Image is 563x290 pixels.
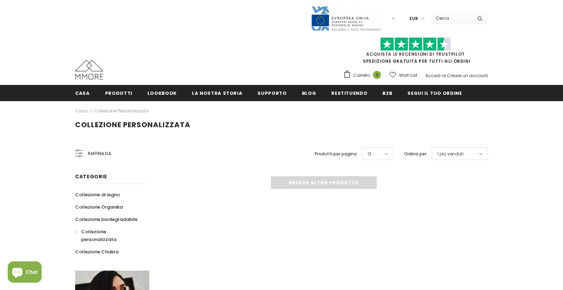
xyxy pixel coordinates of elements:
[380,37,451,51] img: Fidati di Pilot Stars
[192,85,242,101] a: La nostra storia
[75,226,141,246] a: Collezione personalizzata
[425,73,441,79] a: Accedi
[382,85,392,101] a: B2B
[353,72,370,79] span: Carrello
[373,71,381,79] span: 0
[81,228,116,243] span: Collezione personalizzata
[75,189,120,201] a: Collezione di legno
[75,213,138,226] a: Collezione biodegradabile
[6,261,44,284] inbox-online-store-chat: Shopify online store chat
[302,90,316,97] span: Blog
[407,90,462,97] span: Segui il tuo ordine
[366,51,465,57] a: Acquista le recensioni di TrustPilot
[105,90,132,97] span: Prodotti
[382,90,392,97] span: B2B
[75,173,107,180] span: Categorie
[399,72,417,79] span: Wish List
[75,107,87,115] a: Casa
[105,85,132,101] a: Prodotti
[258,90,286,97] span: supporto
[389,69,417,81] a: Wish List
[447,73,488,79] a: Creare un account
[302,85,316,101] a: Blog
[343,70,385,81] a: Carrello 0
[75,191,120,198] span: Collezione di legno
[192,90,242,97] span: La nostra storia
[75,120,190,130] span: Collezione personalizzata
[311,15,381,21] a: Javni Razpis
[94,108,149,114] a: Collezione personalizzata
[404,150,426,158] label: Ordina per
[315,150,357,158] label: Prodotti per pagina
[431,13,472,23] input: Search Site
[75,201,123,213] a: Collezione Organika
[88,150,111,158] span: Raffina da
[75,85,90,101] a: Casa
[75,90,90,97] span: Casa
[75,60,103,80] img: Casi MMORE
[311,6,381,31] img: Javni Razpis
[343,41,488,64] span: SPEDIZIONE GRATUITA PER TUTTI GLI ORDINI
[407,85,462,101] a: Segui il tuo ordine
[410,15,418,22] span: EUR
[437,150,464,158] span: I più venduti
[331,85,367,101] a: Restituendo
[331,90,367,97] span: Restituendo
[75,216,138,223] span: Collezione biodegradabile
[147,85,177,101] a: Lookbook
[75,248,119,255] span: Collezione Chakra
[258,85,286,101] a: supporto
[368,150,371,158] span: 12
[442,73,446,79] span: or
[75,246,119,258] a: Collezione Chakra
[75,204,123,210] span: Collezione Organika
[147,90,177,97] span: Lookbook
